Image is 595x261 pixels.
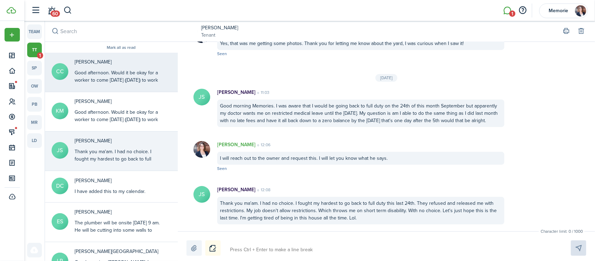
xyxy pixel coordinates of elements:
[517,5,529,16] button: Open resource center
[193,186,210,203] avatar-text: JS
[107,45,136,50] button: Mark all as read
[75,69,162,113] div: Good afternoon. Would it be okay for a worker to come [DATE] ([DATE]) to work on the front porch ...
[217,197,504,224] div: Thank you ma'am. I had no choice. I fought my hardest to go back to full duty this last 24th. The...
[217,51,227,57] span: Seen
[37,52,43,59] span: 1
[27,115,42,130] a: mr
[217,99,504,127] div: Good morning Memories. I was aware that I would be going back to full duty on the 24th of this mo...
[75,109,162,152] div: Good afternoon. Would it be okay for a worker to come [DATE] ([DATE]) to work on the front porch ...
[52,103,68,119] avatar-text: KM
[45,2,59,20] a: Notifications
[193,89,210,105] avatar-text: JS
[75,208,182,216] span: Esbeidy Sanchez
[375,74,397,82] div: [DATE]
[75,248,182,255] span: Lana Poland
[5,28,20,42] button: Open menu
[255,89,269,96] time: 11:03
[27,79,42,94] a: ow
[75,98,181,105] span: Kyle Montgomery
[75,188,162,195] div: I have added this to my calendar.
[255,142,270,148] time: 12:06
[51,10,60,17] span: 60
[27,43,42,57] a: tt
[544,8,572,13] span: Memorie
[201,31,238,39] a: Tenant
[27,133,42,148] a: ld
[577,27,586,36] button: Delete
[217,141,255,148] p: [PERSON_NAME]
[255,187,270,193] time: 12:08
[539,228,585,234] small: Character limit: 0 / 1000
[51,27,60,36] button: Search
[52,63,68,80] avatar-text: CC
[75,177,182,184] span: Devin Clinton-Ziegler
[217,165,227,172] span: Seen
[75,58,182,66] span: Caitlin Cross
[562,27,571,36] button: Print
[52,213,68,230] avatar-text: ES
[27,97,42,112] a: pb
[7,7,16,14] img: TenantCloud
[217,89,255,96] p: [PERSON_NAME]
[205,240,221,256] button: Notice
[63,5,72,16] button: Search
[52,142,68,159] avatar-text: JS
[193,141,210,158] img: Memorie Kruse
[52,178,68,194] avatar-text: DC
[27,61,42,75] a: sp
[75,137,181,144] span: Johnathon Sullivan
[217,186,255,193] p: [PERSON_NAME]
[201,24,238,31] a: [PERSON_NAME]
[45,21,198,42] input: search
[75,148,162,214] div: Thank you ma'am. I had no choice. I fought my hardest to go back to full duty this last 24th. The...
[27,24,42,39] a: team
[575,5,586,16] img: Memorie
[29,4,43,17] button: Open sidebar
[217,37,504,50] div: Yes, that was me getting some photos. Thank you for letting me know about the yard, I was curious...
[217,152,504,165] div: I will reach out to the owner and request this. I will let you know what he says.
